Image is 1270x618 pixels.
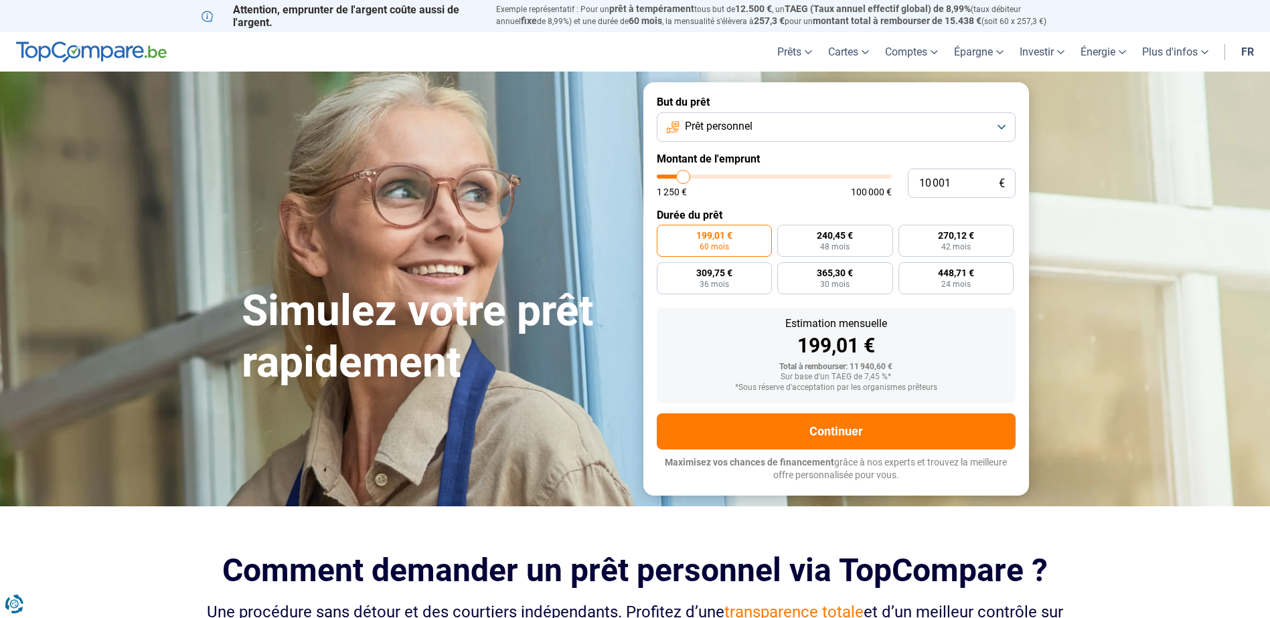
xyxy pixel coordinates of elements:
[685,119,752,134] span: Prêt personnel
[1233,32,1262,72] a: fr
[667,383,1005,393] div: *Sous réserve d'acceptation par les organismes prêteurs
[667,373,1005,382] div: Sur base d'un TAEG de 7,45 %*
[851,187,892,197] span: 100 000 €
[1012,32,1073,72] a: Investir
[657,96,1016,108] label: But du prêt
[877,32,946,72] a: Comptes
[665,457,834,468] span: Maximisez vos chances de financement
[700,243,729,251] span: 60 mois
[696,231,732,240] span: 199,01 €
[1073,32,1134,72] a: Énergie
[754,15,785,26] span: 257,3 €
[16,41,167,63] img: TopCompare
[657,187,687,197] span: 1 250 €
[817,268,853,278] span: 365,30 €
[242,286,627,389] h1: Simulez votre prêt rapidement
[700,280,729,288] span: 36 mois
[938,268,974,278] span: 448,71 €
[629,15,662,26] span: 60 mois
[941,280,971,288] span: 24 mois
[820,280,850,288] span: 30 mois
[735,3,772,14] span: 12.500 €
[202,552,1069,589] h2: Comment demander un prêt personnel via TopCompare ?
[999,178,1005,189] span: €
[941,243,971,251] span: 42 mois
[667,318,1005,329] div: Estimation mensuelle
[785,3,971,14] span: TAEG (Taux annuel effectif global) de 8,99%
[946,32,1012,72] a: Épargne
[202,3,480,29] p: Attention, emprunter de l'argent coûte aussi de l'argent.
[496,3,1069,27] p: Exemple représentatif : Pour un tous but de , un (taux débiteur annuel de 8,99%) et une durée de ...
[696,268,732,278] span: 309,75 €
[667,363,1005,372] div: Total à rembourser: 11 940,60 €
[667,336,1005,356] div: 199,01 €
[657,152,1016,165] label: Montant de l'emprunt
[769,32,820,72] a: Prêts
[938,231,974,240] span: 270,12 €
[1134,32,1216,72] a: Plus d'infos
[657,456,1016,482] p: grâce à nos experts et trouvez la meilleure offre personnalisée pour vous.
[657,413,1016,449] button: Continuer
[820,243,850,251] span: 48 mois
[817,231,853,240] span: 240,45 €
[820,32,877,72] a: Cartes
[609,3,694,14] span: prêt à tempérament
[657,209,1016,221] label: Durée du prêt
[657,112,1016,142] button: Prêt personnel
[521,15,537,26] span: fixe
[813,15,981,26] span: montant total à rembourser de 15.438 €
